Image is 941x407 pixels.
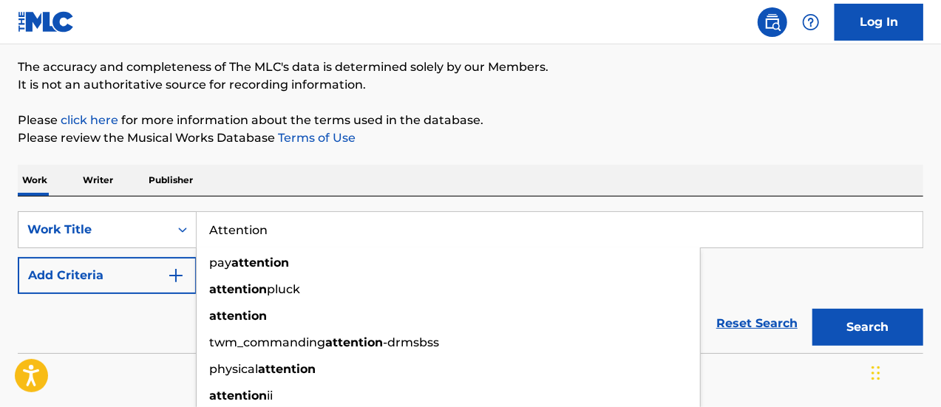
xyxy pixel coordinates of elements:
[18,76,923,94] p: It is not an authoritative source for recording information.
[867,336,941,407] iframe: Chat Widget
[18,112,923,129] p: Please for more information about the terms used in the database.
[167,267,185,284] img: 9d2ae6d4665cec9f34b9.svg
[764,13,781,31] img: search
[18,129,923,147] p: Please review the Musical Works Database
[835,4,923,41] a: Log In
[325,335,383,349] strong: attention
[18,257,197,294] button: Add Criteria
[275,131,356,145] a: Terms of Use
[78,165,118,196] p: Writer
[758,7,787,37] a: Public Search
[258,362,316,376] strong: attention
[27,221,160,239] div: Work Title
[209,389,267,403] strong: attention
[18,211,923,353] form: Search Form
[209,309,267,323] strong: attention
[209,282,267,296] strong: attention
[18,11,75,33] img: MLC Logo
[872,351,880,395] div: Drag
[383,335,439,349] span: -drmsbss
[144,165,197,196] p: Publisher
[267,282,300,296] span: pluck
[18,58,923,76] p: The accuracy and completeness of The MLC's data is determined solely by our Members.
[209,335,325,349] span: twm_commanding
[18,165,52,196] p: Work
[709,307,805,340] a: Reset Search
[267,389,273,403] span: ii
[209,256,231,270] span: pay
[796,7,826,37] div: Help
[802,13,820,31] img: help
[812,309,923,346] button: Search
[209,362,258,376] span: physical
[231,256,289,270] strong: attention
[61,113,118,127] a: click here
